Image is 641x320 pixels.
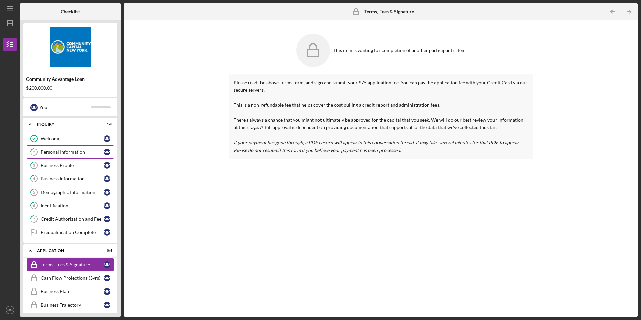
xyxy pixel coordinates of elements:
div: 1 / 8 [100,122,112,126]
a: WelcomeMM [27,132,114,145]
div: M M [104,261,110,268]
a: 5Demographic InformationMM [27,185,114,199]
div: $200,000.00 [26,85,115,91]
div: Welcome [41,136,104,141]
div: Identification [41,203,104,208]
div: Business Plan [41,289,104,294]
p: Please read the above Terms form, and sign and submit your $75 application fee. You can pay the a... [234,79,528,154]
div: M M [104,149,110,155]
div: Business Profile [41,163,104,168]
div: M M [104,175,110,182]
a: 4Business InformationMM [27,172,114,185]
div: M M [104,216,110,222]
div: M M [30,104,38,111]
div: You [39,102,91,113]
div: M M [104,288,110,295]
div: This item is waiting for completion of another participant's item [333,48,466,53]
div: Business Trajectory [41,302,104,308]
em: If your payment has gone through, a PDF record will appear in this conversation thread. It may ta... [234,140,520,153]
tspan: 4 [33,177,35,181]
div: Personal Information [41,149,104,155]
div: M M [104,135,110,142]
a: 2Personal InformationMM [27,145,114,159]
tspan: 6 [33,204,35,208]
a: 7Credit Authorization and FeeMM [27,212,114,226]
div: Community Advantage Loan [26,76,115,82]
div: M M [104,275,110,281]
tspan: 3 [33,163,35,168]
div: Business Information [41,176,104,181]
b: Terms, Fees & Signature [364,9,414,14]
a: Prequalification CompleteMM [27,226,114,239]
tspan: 2 [33,150,35,154]
a: 6IdentificationMM [27,199,114,212]
div: Demographic Information [41,190,104,195]
div: Inquiry [37,122,96,126]
div: Application [37,249,96,253]
a: Business TrajectoryMM [27,298,114,312]
div: Prequalification Complete [41,230,104,235]
div: M M [104,202,110,209]
a: 3Business ProfileMM [27,159,114,172]
a: Cash Flow Projections (3yrs)MM [27,271,114,285]
div: M M [104,229,110,236]
div: Terms, Fees & Signature [41,262,104,267]
tspan: 5 [33,190,35,195]
a: Terms, Fees & SignatureMM [27,258,114,271]
div: Credit Authorization and Fee [41,216,104,222]
div: M M [104,189,110,196]
div: M M [104,162,110,169]
div: Cash Flow Projections (3yrs) [41,275,104,281]
button: MM [3,303,17,317]
tspan: 7 [33,217,35,221]
b: Checklist [61,9,80,14]
div: M M [104,302,110,308]
a: Business PlanMM [27,285,114,298]
img: Product logo [23,27,117,67]
text: MM [7,308,13,312]
div: 0 / 6 [100,249,112,253]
